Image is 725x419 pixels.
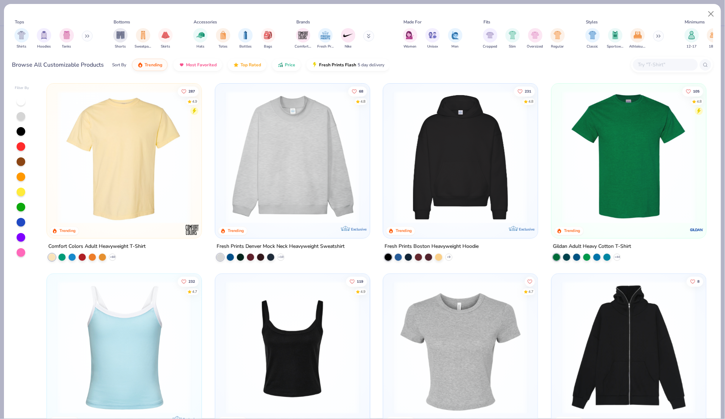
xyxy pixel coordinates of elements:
[447,255,451,259] span: + 9
[525,89,531,93] span: 231
[196,44,204,49] span: Hats
[585,28,600,49] div: filter for Classic
[637,61,693,69] input: Try "T-Shirt"
[693,89,700,93] span: 105
[37,28,51,49] div: filter for Hoodies
[317,44,334,49] span: Fresh Prints
[132,59,168,71] button: Trending
[483,28,498,49] button: filter button
[116,31,125,39] img: Shorts Image
[240,62,261,68] span: Top Rated
[59,28,74,49] button: filter button
[112,62,126,68] div: Sort By
[54,281,194,414] img: a25d9891-da96-49f3-a35e-76288174bf3a
[390,91,531,224] img: 91acfc32-fd48-4d6b-bdad-a4c1a30ac3fc
[173,59,222,71] button: Most Favorited
[15,85,29,91] div: Filter By
[238,28,253,49] button: filter button
[689,222,704,237] img: Gildan logo
[345,44,352,49] span: Nike
[629,28,646,49] button: filter button
[361,289,366,294] div: 4.9
[704,7,718,21] button: Close
[179,62,185,68] img: most_fav.gif
[306,59,390,71] button: Fresh Prints Flash5 day delivery
[529,99,534,104] div: 4.8
[186,62,217,68] span: Most Favorited
[222,281,363,414] img: 8af284bf-0d00-45ea-9003-ce4b9a3194ad
[585,28,600,49] button: filter button
[483,19,491,25] div: Fits
[551,28,565,49] div: filter for Regular
[162,31,170,39] img: Skirts Image
[452,44,459,49] span: Men
[185,222,199,237] img: Comfort Colors logo
[239,44,252,49] span: Bottles
[113,28,128,49] div: filter for Shorts
[707,28,721,49] div: filter for 18-23
[216,28,230,49] button: filter button
[196,31,205,39] img: Hats Image
[358,61,384,69] span: 5 day delivery
[509,44,516,49] span: Slim
[37,28,51,49] button: filter button
[451,31,459,39] img: Men Image
[707,28,721,49] button: filter button
[194,19,217,25] div: Accessories
[189,89,195,93] span: 287
[448,28,463,49] div: filter for Men
[359,89,363,93] span: 68
[385,242,479,251] div: Fresh Prints Boston Heavyweight Hoodie
[519,227,535,231] span: Exclusive
[403,19,421,25] div: Made For
[697,99,702,104] div: 4.8
[685,28,699,49] div: filter for 12-17
[295,44,311,49] span: Comfort Colors
[264,31,272,39] img: Bags Image
[317,28,334,49] div: filter for Fresh Prints
[158,28,173,49] button: filter button
[531,31,539,39] img: Oversized Image
[264,44,272,49] span: Bags
[189,280,195,283] span: 232
[607,44,624,49] span: Sportswear
[59,28,74,49] div: filter for Tanks
[14,28,29,49] div: filter for Shirts
[486,31,494,39] img: Cropped Image
[158,28,173,49] div: filter for Skirts
[607,28,624,49] button: filter button
[586,19,598,25] div: Styles
[553,242,631,251] div: Gildan Adult Heavy Cotton T-Shirt
[587,44,598,49] span: Classic
[551,28,565,49] button: filter button
[15,19,24,25] div: Tops
[192,289,197,294] div: 4.7
[629,44,646,49] span: Athleisure
[145,62,162,68] span: Trending
[527,28,543,49] button: filter button
[698,280,700,283] span: 8
[403,28,417,49] button: filter button
[63,31,71,39] img: Tanks Image
[113,28,128,49] button: filter button
[296,19,310,25] div: Brands
[406,31,414,39] img: Women Image
[48,242,146,251] div: Comfort Colors Adult Heavyweight T-Shirt
[115,44,126,49] span: Shorts
[137,62,143,68] img: trending.gif
[341,28,355,49] div: filter for Nike
[178,86,199,96] button: Like
[312,62,318,68] img: flash.gif
[12,61,104,69] div: Browse All Customizable Products
[425,28,440,49] button: filter button
[710,31,719,39] img: 18-23 Image
[687,276,703,286] button: Like
[37,44,51,49] span: Hoodies
[448,28,463,49] button: filter button
[525,276,535,286] button: Like
[278,255,283,259] span: + 10
[285,62,295,68] span: Price
[361,99,366,104] div: 4.8
[429,31,437,39] img: Unisex Image
[228,59,266,71] button: Top Rated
